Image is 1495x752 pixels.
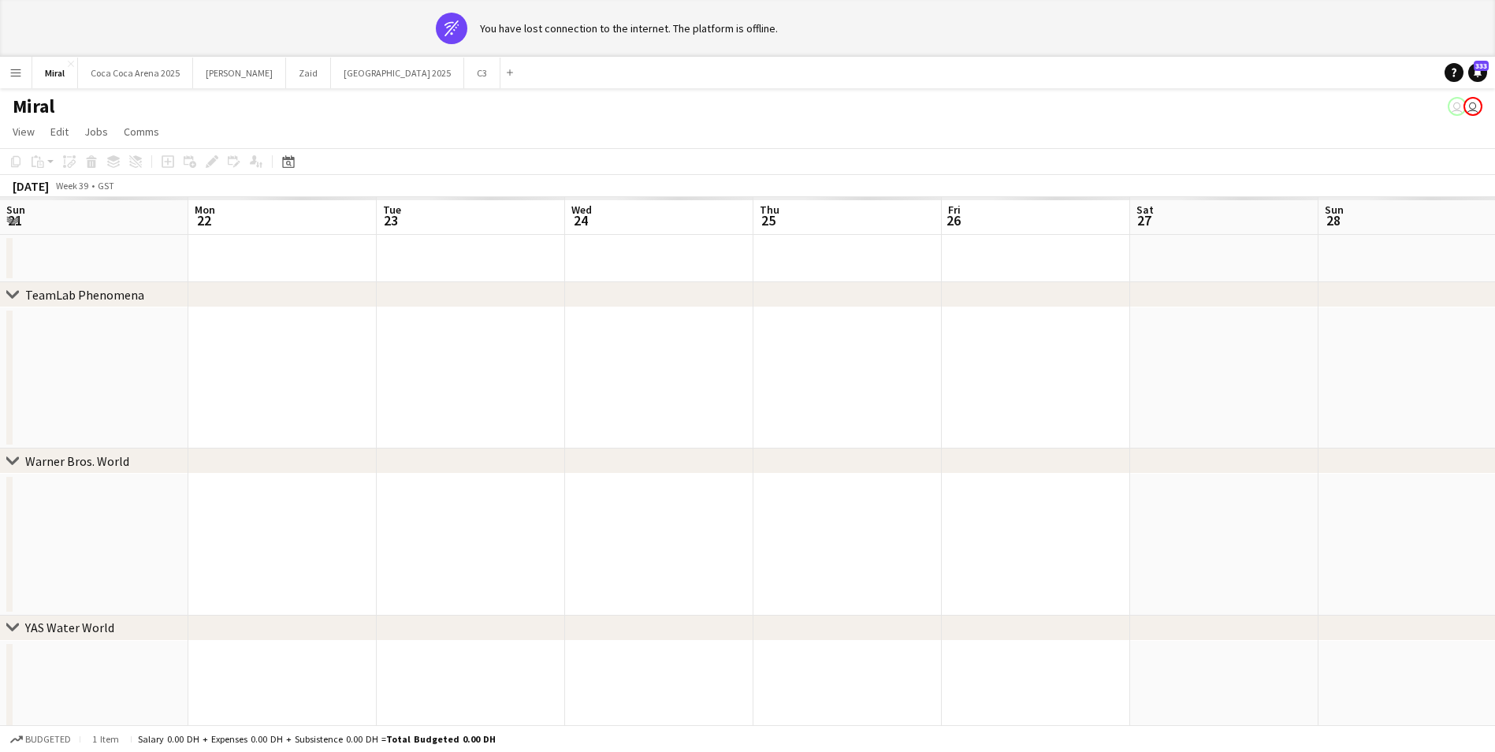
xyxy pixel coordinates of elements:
[13,95,54,118] h1: Miral
[1468,63,1487,82] a: 333
[52,180,91,192] span: Week 39
[948,203,961,217] span: Fri
[25,453,129,469] div: Warner Bros. World
[760,203,779,217] span: Thu
[569,211,592,229] span: 24
[117,121,165,142] a: Comms
[32,58,78,88] button: Miral
[331,58,464,88] button: [GEOGRAPHIC_DATA] 2025
[25,287,144,303] div: TeamLab Phenomena
[195,203,215,217] span: Mon
[6,203,25,217] span: Sun
[1474,61,1489,71] span: 333
[757,211,779,229] span: 25
[1134,211,1154,229] span: 27
[13,125,35,139] span: View
[571,203,592,217] span: Wed
[84,125,108,139] span: Jobs
[1325,203,1344,217] span: Sun
[25,620,114,635] div: YAS Water World
[383,203,401,217] span: Tue
[286,58,331,88] button: Zaid
[1136,203,1154,217] span: Sat
[13,178,49,194] div: [DATE]
[44,121,75,142] a: Edit
[192,211,215,229] span: 22
[381,211,401,229] span: 23
[25,734,71,745] span: Budgeted
[386,733,496,745] span: Total Budgeted 0.00 DH
[1322,211,1344,229] span: 28
[98,180,114,192] div: GST
[6,121,41,142] a: View
[193,58,286,88] button: [PERSON_NAME]
[480,21,778,35] div: You have lost connection to the internet. The platform is offline.
[4,211,25,229] span: 21
[464,58,500,88] button: C3
[138,733,496,745] div: Salary 0.00 DH + Expenses 0.00 DH + Subsistence 0.00 DH =
[78,58,193,88] button: Coca Coca Arena 2025
[8,731,73,748] button: Budgeted
[78,121,114,142] a: Jobs
[87,733,125,745] span: 1 item
[50,125,69,139] span: Edit
[1448,97,1467,116] app-user-avatar: Kate Oliveros
[1463,97,1482,116] app-user-avatar: Kate Oliveros
[946,211,961,229] span: 26
[124,125,159,139] span: Comms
